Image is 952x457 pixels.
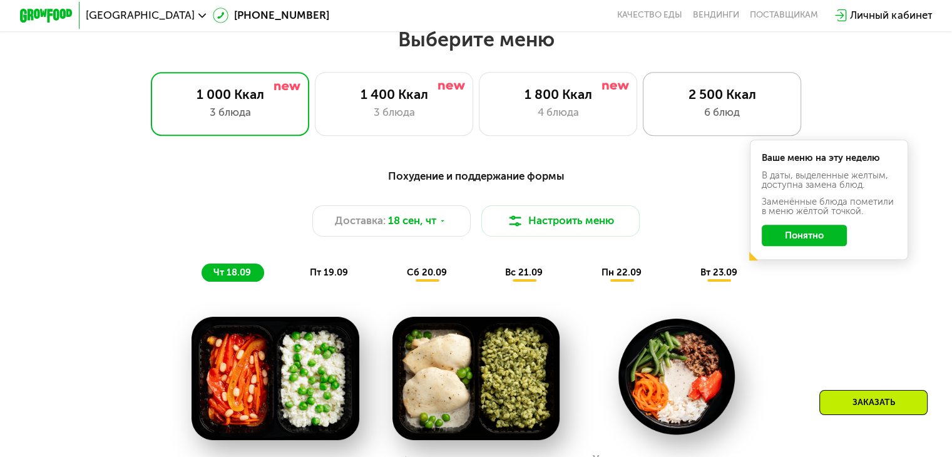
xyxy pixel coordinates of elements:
[493,86,623,102] div: 1 800 Ккал
[86,10,195,21] span: [GEOGRAPHIC_DATA]
[310,267,348,278] span: пт 19.09
[481,205,640,237] button: Настроить меню
[388,213,436,228] span: 18 сен, чт
[335,213,386,228] span: Доставка:
[493,105,623,120] div: 4 блюда
[819,390,928,415] div: Заказать
[657,86,787,102] div: 2 500 Ккал
[762,171,897,190] div: В даты, выделенные желтым, доступна замена блюд.
[617,10,682,21] a: Качество еды
[43,27,910,52] h2: Выберите меню
[601,267,642,278] span: пн 22.09
[165,105,295,120] div: 3 блюда
[213,267,251,278] span: чт 18.09
[84,168,868,184] div: Похудение и поддержание формы
[762,225,847,246] button: Понятно
[693,10,739,21] a: Вендинги
[505,267,543,278] span: вс 21.09
[329,105,459,120] div: 3 блюда
[750,10,818,21] div: поставщикам
[165,86,295,102] div: 1 000 Ккал
[329,86,459,102] div: 1 400 Ккал
[762,197,897,216] div: Заменённые блюда пометили в меню жёлтой точкой.
[407,267,447,278] span: сб 20.09
[762,153,897,163] div: Ваше меню на эту неделю
[213,8,329,23] a: [PHONE_NUMBER]
[850,8,932,23] div: Личный кабинет
[700,267,737,278] span: вт 23.09
[657,105,787,120] div: 6 блюд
